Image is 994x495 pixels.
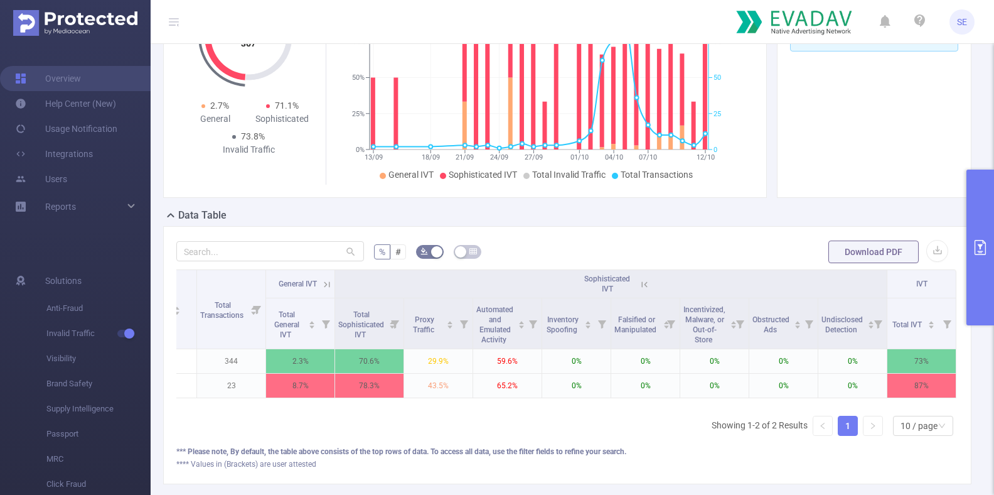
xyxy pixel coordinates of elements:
p: 65.2% [473,374,542,398]
span: Total Transactions [200,301,245,320]
i: icon: caret-up [447,319,454,323]
p: 0% [749,374,818,398]
p: 23 [197,374,265,398]
i: Filter menu [455,298,473,349]
i: Filter menu [593,298,611,349]
p: 0% [611,349,680,373]
p: 344 [197,349,265,373]
i: icon: caret-up [309,319,316,323]
i: icon: caret-up [173,305,180,308]
i: icon: caret-down [309,324,316,327]
i: icon: bg-colors [420,247,428,255]
span: Proxy Traffic [413,315,436,334]
span: Total Transactions [621,170,693,180]
p: 59.6% [473,349,542,373]
span: SE [957,9,967,35]
p: 0% [818,349,887,373]
div: Sort [867,319,875,327]
span: Supply Intelligence [46,396,151,422]
span: Invalid Traffic [46,321,151,346]
p: 0% [818,374,887,398]
i: icon: right [869,422,877,430]
i: icon: table [469,247,477,255]
i: icon: caret-down [867,324,874,327]
p: 8.7% [266,374,334,398]
p: 0% [611,374,680,398]
span: General IVT [388,170,434,180]
p: 2.3% [266,349,334,373]
img: Protected Media [13,10,137,36]
i: Filter menu [731,298,749,349]
button: Download PDF [828,241,919,263]
p: 78.3% [335,374,403,398]
li: Previous Page [813,416,833,436]
tspan: 25 [713,110,721,118]
span: Sophisticated IVT [584,275,630,293]
span: Brand Safety [46,371,151,396]
span: General IVT [279,280,317,288]
div: *** Please note, By default, the table above consists of the top rows of data. To access all data... [176,446,958,457]
span: Total General IVT [274,310,299,339]
i: icon: caret-down [928,324,935,327]
span: Automated and Emulated Activity [476,305,513,344]
div: Sort [308,319,316,327]
i: icon: caret-down [173,310,180,313]
i: icon: caret-up [585,319,592,323]
li: Next Page [863,416,883,436]
li: 1 [838,416,858,436]
span: % [379,247,385,257]
span: Visibility [46,346,151,371]
i: Filter menu [869,298,887,349]
tspan: 12/10 [697,153,715,161]
i: icon: left [819,422,826,430]
div: Invalid Traffic [215,143,282,156]
input: Search... [176,241,364,261]
tspan: 24/09 [490,153,508,161]
tspan: 75 [713,38,721,46]
tspan: 0% [356,146,365,154]
i: Filter menu [248,270,265,349]
i: Filter menu [386,298,403,349]
span: Passport [46,422,151,447]
span: Inventory Spoofing [547,315,579,334]
i: icon: caret-up [730,319,737,323]
p: 0% [542,349,611,373]
i: icon: caret-up [518,319,525,323]
a: Usage Notification [15,116,117,141]
span: # [395,247,401,257]
p: 0% [542,374,611,398]
i: icon: caret-down [794,324,801,327]
div: General [181,112,248,126]
p: 29.9% [404,349,473,373]
tspan: 01/10 [570,153,589,161]
i: icon: down [938,422,946,431]
p: 0% [680,374,749,398]
tspan: 50% [352,74,365,82]
span: Solutions [45,268,82,293]
span: Anti-Fraud [46,296,151,321]
span: Obstructed Ads [752,315,789,334]
div: Sort [173,305,181,312]
i: Filter menu [524,298,542,349]
i: Filter menu [317,298,334,349]
i: icon: caret-down [518,324,525,327]
div: 10 / page [900,416,938,435]
span: Sophisticated IVT [449,170,517,180]
div: Sophisticated [248,112,316,126]
i: icon: caret-up [794,319,801,323]
div: **** Values in (Brackets) are user attested [176,459,958,470]
span: Total Sophisticated IVT [338,310,384,339]
tspan: 04/10 [605,153,623,161]
tspan: 27/09 [525,153,543,161]
a: Reports [45,194,76,219]
div: Sort [730,319,737,327]
p: 70.6% [335,349,403,373]
tspan: 13/09 [365,153,383,161]
i: icon: caret-down [585,324,592,327]
span: Total Invalid Traffic [532,170,606,180]
i: Filter menu [662,298,680,349]
h2: Data Table [178,208,227,223]
tspan: 21/09 [456,153,474,161]
tspan: 18/09 [422,153,440,161]
li: Showing 1-2 of 2 Results [712,416,808,436]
